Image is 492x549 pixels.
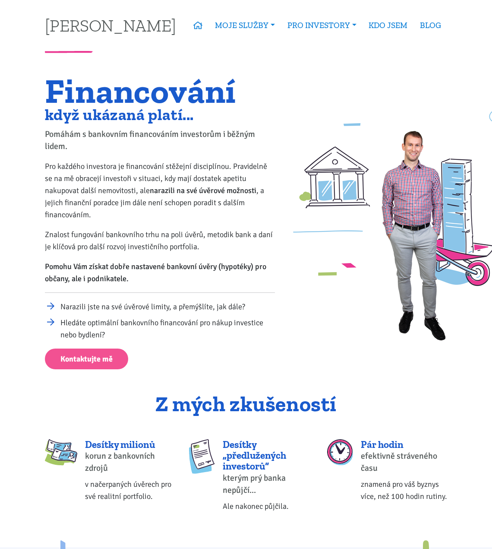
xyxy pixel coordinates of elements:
[45,108,275,122] h2: když ukázaná platí...
[414,16,448,35] a: BLOG
[45,128,275,152] p: Pomáhám s bankovním financováním investorům i běžným lidem.
[60,317,275,341] li: Hledáte optimální bankovního financování pro nákup investice nebo bydlení?
[361,450,447,474] div: efektivně stráveného času
[363,16,414,35] a: KDO JSEM
[281,16,363,35] a: PRO INVESTORY
[361,439,447,450] div: Pár hodin
[223,439,309,472] div: Desítky „předlužených investorů“
[45,349,128,370] a: Kontaktujte mě
[209,16,281,35] a: MOJE SLUŽBY
[223,472,309,496] div: kterým prý banka nepůjčí...
[85,478,171,502] div: v načerpaných úvěrech pro své realitní portfolio.
[45,228,275,253] p: Znalost fungování bankovního trhu na poli úvěrů, metodik bank a daní je klíčová pro další rozvoj ...
[45,393,448,416] h2: Z mých zkušeností
[45,17,176,34] a: [PERSON_NAME]
[45,262,266,283] strong: Pomohu Vám získat dobře nastavené bankovní úvěry (hypotéky) pro občany, ale i podnikatele.
[85,450,171,474] div: korun z bankovních zdrojů
[223,500,309,512] div: Ale nakonec půjčila.
[85,439,171,450] div: Desítky milionů
[45,160,275,221] p: Pro každého investora je financování stěžejní disciplínou. Pravidelně se na mě obracejí investoři...
[60,301,275,313] li: Narazili jste na své úvěrové limity, a přemýšlíte, jak dále?
[361,478,447,502] div: znamená pro váš byznys více, než 100 hodin rutiny.
[150,186,256,195] strong: narazili na své úvěrové možnosti
[45,76,275,105] h1: Financování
